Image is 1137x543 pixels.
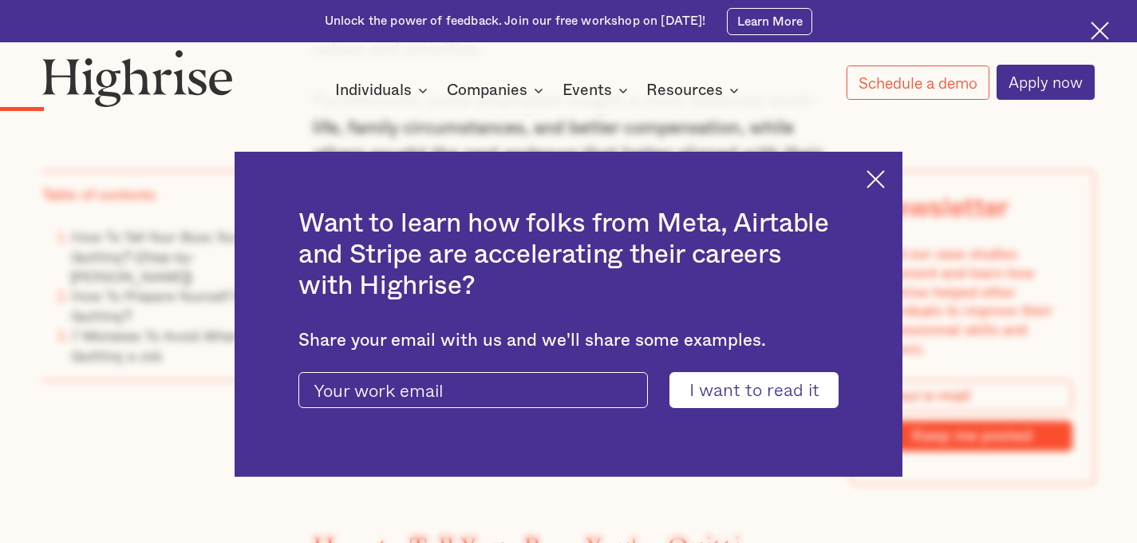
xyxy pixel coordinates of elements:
[298,330,839,351] div: Share your email with us and we'll share some examples.
[447,81,548,100] div: Companies
[867,170,885,188] img: Cross icon
[42,50,232,107] img: Highrise logo
[727,8,812,35] a: Learn More
[563,81,633,100] div: Events
[298,208,839,301] h2: Want to learn how folks from Meta, Airtable and Stripe are accelerating their careers with Highrise?
[646,81,723,100] div: Resources
[646,81,744,100] div: Resources
[847,65,989,100] a: Schedule a demo
[298,372,648,408] input: Your work email
[335,81,412,100] div: Individuals
[997,65,1095,100] a: Apply now
[563,81,612,100] div: Events
[1091,22,1109,40] img: Cross icon
[325,13,706,30] div: Unlock the power of feedback. Join our free workshop on [DATE]!
[669,372,839,408] input: I want to read it
[335,81,432,100] div: Individuals
[298,372,839,408] form: current-ascender-blog-article-modal-form
[447,81,527,100] div: Companies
